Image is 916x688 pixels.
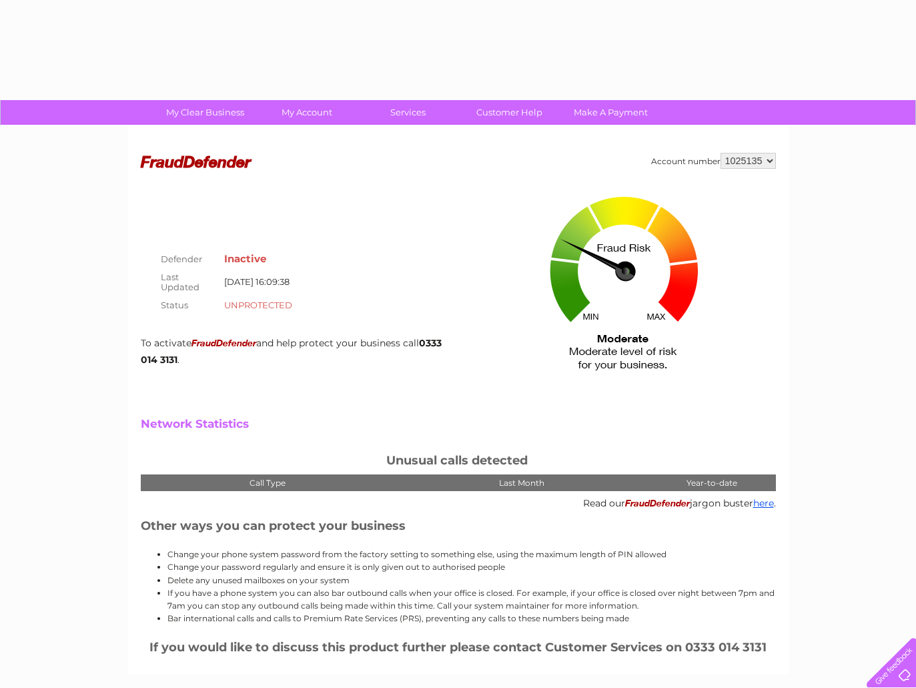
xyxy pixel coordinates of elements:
[454,100,564,125] a: Customer Help
[167,561,776,573] li: Change your password regularly and ensure it is only given out to authorised people
[221,268,296,296] td: [DATE] 16:09:38
[625,500,690,508] span: FraudDefender
[651,153,776,169] div: Account number
[141,474,395,492] th: Call Type
[154,250,221,268] th: Defender
[141,418,776,438] h2: Network Statistics
[221,296,296,314] td: UNPROTECTED
[141,451,776,474] h3: Unusual calls detected
[141,517,776,540] h3: Other ways you can protect your business
[753,497,774,509] a: here
[141,638,779,661] h3: If you would like to discuss this product further please contact Customer Services on 0333 014 3131
[154,268,221,296] th: Last Updated
[394,474,648,492] th: Last Month
[167,548,776,561] li: Change your phone system password from the factory setting to something else, using the maximum l...
[141,156,251,171] span: FraudDefender
[141,336,458,367] p: To activate and help protect your business call .
[221,250,296,268] td: Inactive
[353,100,463,125] a: Services
[141,337,442,365] b: 0333 014 3131
[556,100,666,125] a: Make A Payment
[252,100,362,125] a: My Account
[648,474,775,492] th: Year-to-date
[167,612,776,625] li: Bar international calls and calls to Premium Rate Services (PRS), preventing any calls to these n...
[167,574,776,587] li: Delete any unused mailboxes on your system
[141,491,776,517] div: Read our jargon buster .
[191,340,256,348] span: FraudDefender
[167,587,776,612] li: If you have a phone system you can also bar outbound calls when your office is closed. For exampl...
[154,296,221,314] th: Status
[150,100,260,125] a: My Clear Business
